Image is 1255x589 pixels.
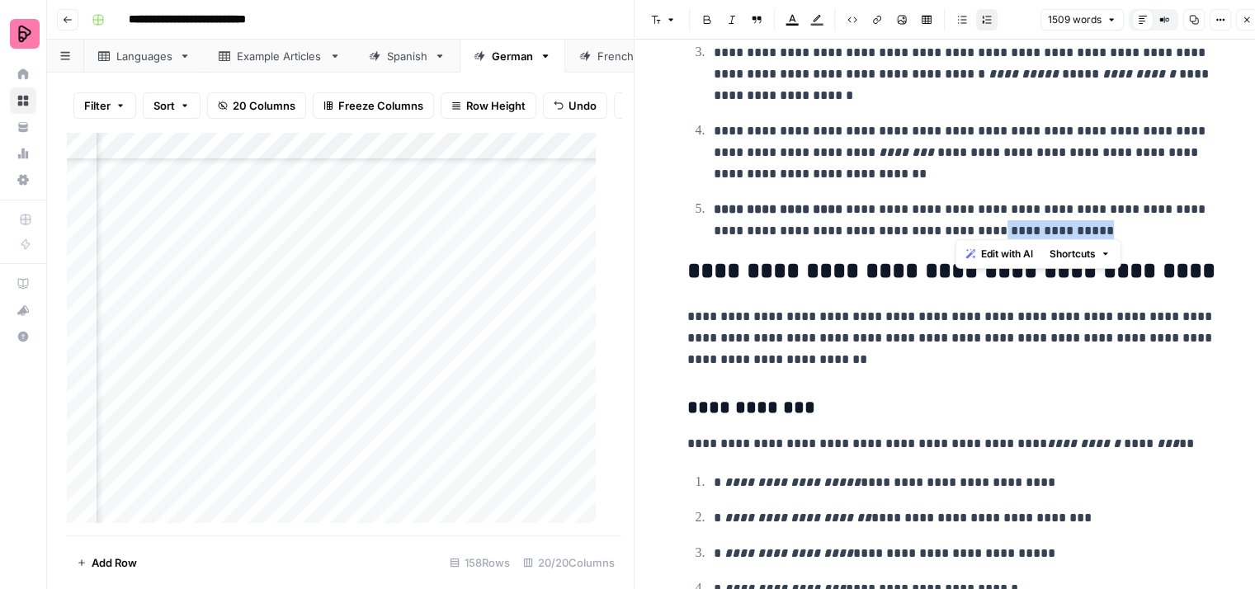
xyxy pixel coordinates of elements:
button: 20 Columns [207,92,306,119]
button: What's new? [10,297,36,323]
a: Languages [84,40,205,73]
button: Workspace: Preply [10,13,36,54]
span: Shortcuts [1050,247,1096,262]
img: Preply Logo [10,19,40,49]
a: Spanish [355,40,460,73]
span: Freeze Columns [338,97,423,114]
div: What's new? [11,298,35,323]
div: French [597,48,635,64]
div: 158 Rows [443,549,517,576]
button: Add Row [67,549,147,576]
button: Help + Support [10,323,36,350]
button: 1509 words [1040,9,1124,31]
span: Filter [84,97,111,114]
button: Undo [543,92,607,119]
div: 20/20 Columns [517,549,621,576]
span: 1509 words [1048,12,1102,27]
a: Example Articles [205,40,355,73]
button: Freeze Columns [313,92,434,119]
button: Filter [73,92,136,119]
a: French [565,40,667,73]
a: Browse [10,87,36,114]
div: German [492,48,533,64]
button: Sort [143,92,201,119]
button: Edit with AI [960,243,1040,265]
a: Usage [10,140,36,167]
a: AirOps Academy [10,271,36,297]
span: Row Height [466,97,526,114]
div: Spanish [387,48,427,64]
a: Your Data [10,114,36,140]
span: 20 Columns [233,97,295,114]
a: German [460,40,565,73]
button: Row Height [441,92,536,119]
a: Home [10,61,36,87]
span: Edit with AI [981,247,1033,262]
span: Add Row [92,554,137,571]
a: Settings [10,167,36,193]
div: Languages [116,48,172,64]
span: Sort [153,97,175,114]
div: Example Articles [237,48,323,64]
span: Undo [569,97,597,114]
button: Shortcuts [1043,243,1117,265]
